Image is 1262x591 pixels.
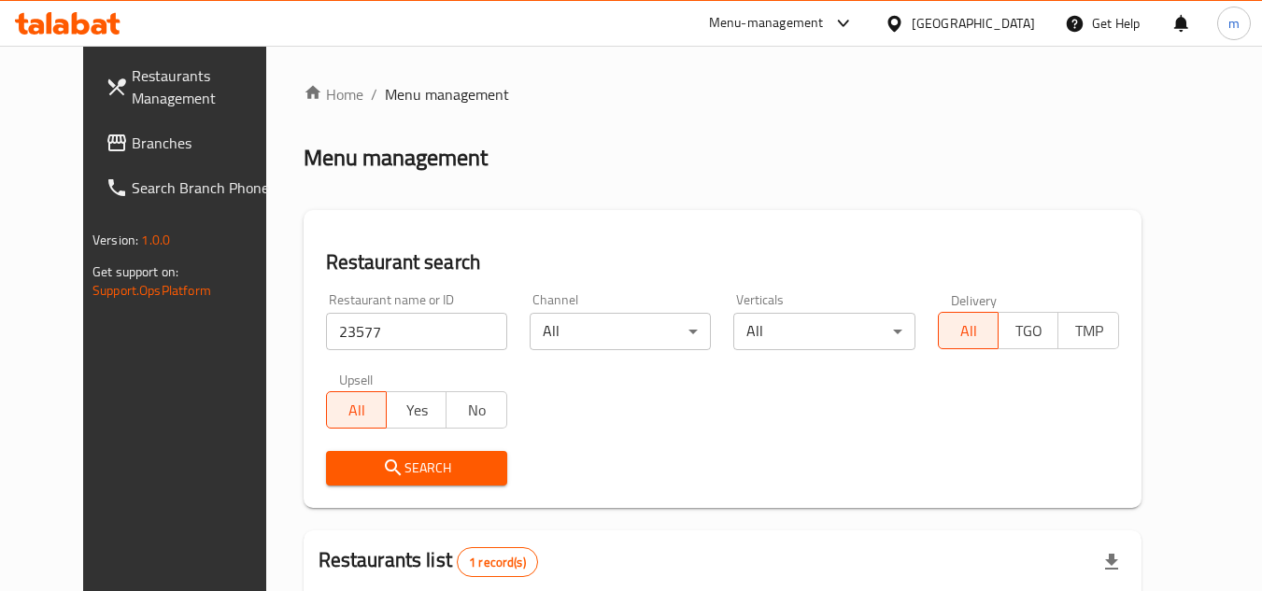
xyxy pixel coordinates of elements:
[371,83,377,106] li: /
[912,13,1035,34] div: [GEOGRAPHIC_DATA]
[132,64,279,109] span: Restaurants Management
[394,397,439,424] span: Yes
[339,373,374,386] label: Upsell
[141,228,170,252] span: 1.0.0
[341,457,492,480] span: Search
[91,165,294,210] a: Search Branch Phone
[458,554,537,571] span: 1 record(s)
[326,313,507,350] input: Search for restaurant name or ID..
[446,391,506,429] button: No
[1006,317,1051,345] span: TGO
[91,120,294,165] a: Branches
[92,278,211,303] a: Support.OpsPlatform
[326,451,507,485] button: Search
[998,312,1058,349] button: TGO
[1057,312,1118,349] button: TMP
[1066,317,1111,345] span: TMP
[386,391,447,429] button: Yes
[938,312,999,349] button: All
[92,228,138,252] span: Version:
[132,132,279,154] span: Branches
[304,83,1141,106] nav: breadcrumb
[946,317,991,345] span: All
[304,83,363,106] a: Home
[319,546,538,577] h2: Restaurants list
[457,547,538,577] div: Total records count
[326,248,1119,276] h2: Restaurant search
[385,83,509,106] span: Menu management
[709,12,824,35] div: Menu-management
[92,260,178,284] span: Get support on:
[733,313,915,350] div: All
[454,397,499,424] span: No
[91,53,294,120] a: Restaurants Management
[530,313,711,350] div: All
[326,391,387,429] button: All
[1089,540,1134,584] div: Export file
[132,176,279,199] span: Search Branch Phone
[304,143,488,173] h2: Menu management
[1228,13,1240,34] span: m
[951,293,998,306] label: Delivery
[334,397,379,424] span: All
